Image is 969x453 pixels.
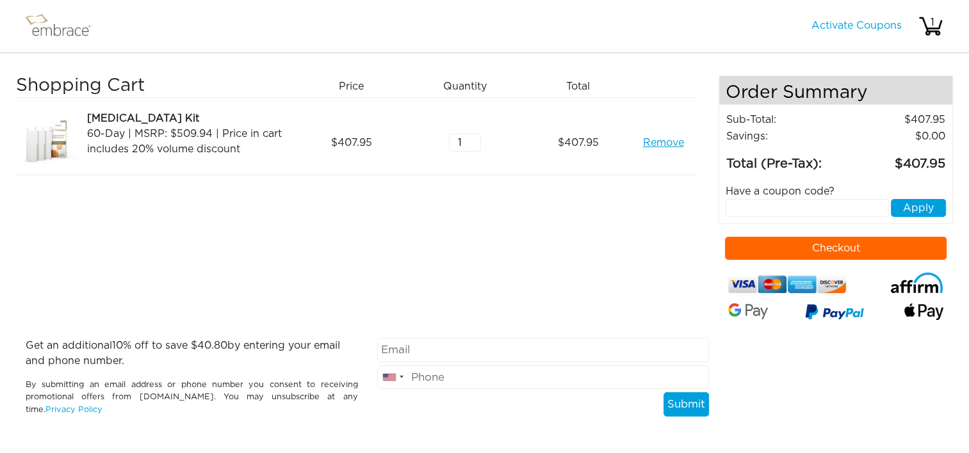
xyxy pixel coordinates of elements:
a: Remove [642,135,683,150]
img: cart [918,13,943,39]
td: Savings : [726,128,847,145]
img: affirm-logo.svg [890,273,943,293]
td: 0.00 [847,128,946,145]
div: Have a coupon code? [716,184,956,199]
div: [MEDICAL_DATA] Kit [87,111,290,126]
img: logo.png [22,10,106,42]
a: 1 [918,20,943,31]
input: Email [377,338,710,362]
td: Sub-Total: [726,111,847,128]
td: 407.95 [847,145,946,174]
a: Activate Coupons [811,20,902,31]
div: United States: +1 [378,366,407,389]
p: Get an additional % off to save $ by entering your email and phone number. [26,338,358,369]
button: Checkout [725,237,947,260]
h3: Shopping Cart [16,75,290,97]
img: fullApplePay.png [904,303,943,319]
input: Phone [377,365,710,390]
p: By submitting an email address or phone number you consent to receiving promotional offers from [... [26,379,358,416]
span: Quantity [443,79,487,94]
span: 407.95 [558,135,599,150]
button: Submit [664,392,709,417]
button: Apply [891,199,946,217]
img: Google-Pay-Logo.svg [728,303,767,319]
td: Total (Pre-Tax): [726,145,847,174]
td: 407.95 [847,111,946,128]
div: 1 [920,15,945,30]
a: Privacy Policy [45,406,102,414]
img: paypal-v3.png [805,301,864,325]
div: Total [526,75,640,97]
div: 60-Day | MSRP: $509.94 | Price in cart includes 20% volume discount [87,126,290,157]
img: a09f5d18-8da6-11e7-9c79-02e45ca4b85b.jpeg [16,111,80,175]
h4: Order Summary [719,76,952,105]
img: credit-cards.png [728,273,845,297]
span: 407.95 [331,135,372,150]
span: 40.80 [197,340,227,351]
div: Price [300,75,413,97]
span: 10 [112,340,123,351]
